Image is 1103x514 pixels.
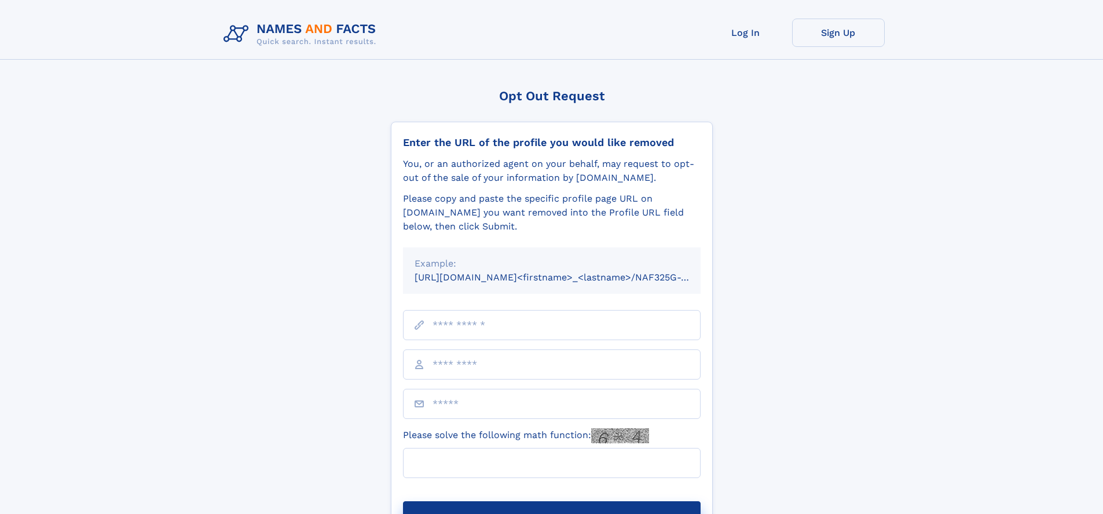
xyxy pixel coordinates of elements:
[403,157,701,185] div: You, or an authorized agent on your behalf, may request to opt-out of the sale of your informatio...
[219,19,386,50] img: Logo Names and Facts
[403,428,649,443] label: Please solve the following math function:
[415,272,723,283] small: [URL][DOMAIN_NAME]<firstname>_<lastname>/NAF325G-xxxxxxxx
[403,192,701,234] div: Please copy and paste the specific profile page URL on [DOMAIN_NAME] you want removed into the Pr...
[415,257,689,271] div: Example:
[403,136,701,149] div: Enter the URL of the profile you would like removed
[391,89,713,103] div: Opt Out Request
[792,19,885,47] a: Sign Up
[699,19,792,47] a: Log In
